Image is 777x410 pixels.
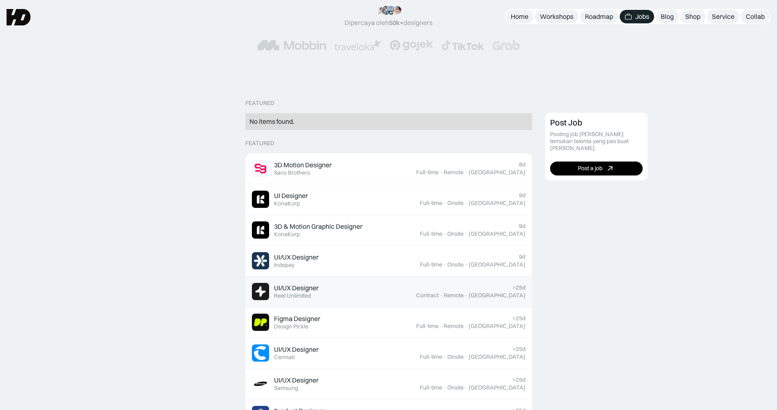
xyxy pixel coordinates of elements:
[420,200,442,207] div: Full-time
[274,231,300,238] div: KonaKorp
[519,192,526,199] div: 9d
[464,323,468,330] div: ·
[447,261,464,268] div: Onsite
[444,323,464,330] div: Remote
[416,292,439,299] div: Contract
[439,323,443,330] div: ·
[245,338,532,369] a: Job ImageUI/UX DesignerCermati>25dFull-time·Onsite·[GEOGRAPHIC_DATA]
[252,221,269,239] img: Job Image
[447,230,464,237] div: Onsite
[550,118,582,128] div: Post Job
[519,223,526,230] div: 9d
[443,353,446,360] div: ·
[252,283,269,300] img: Job Image
[252,191,269,208] img: Job Image
[245,246,532,276] a: Job ImageUI/UX DesignerIndepay9dFull-time·Onsite·[GEOGRAPHIC_DATA]
[540,12,573,21] div: Workshops
[464,261,468,268] div: ·
[635,12,649,21] div: Jobs
[506,10,533,23] a: Home
[464,384,468,391] div: ·
[447,384,464,391] div: Onsite
[443,200,446,207] div: ·
[416,323,439,330] div: Full-time
[620,10,654,23] a: Jobs
[469,384,526,391] div: [GEOGRAPHIC_DATA]
[512,315,526,322] div: >25d
[580,10,618,23] a: Roadmap
[389,18,403,27] span: 50k+
[274,323,308,330] div: Design Pickle
[274,253,319,262] div: UI/UX Designer
[420,384,442,391] div: Full-time
[519,161,526,168] div: 8d
[447,200,464,207] div: Onsite
[680,10,705,23] a: Shop
[420,230,442,237] div: Full-time
[535,10,578,23] a: Workshops
[274,292,311,299] div: Reel Unlimited
[274,161,332,169] div: 3D Motion Designer
[245,140,274,147] div: Featured
[469,353,526,360] div: [GEOGRAPHIC_DATA]
[245,153,532,184] a: Job Image3D Motion DesignerSans Brothers8dFull-time·Remote·[GEOGRAPHIC_DATA]
[447,353,464,360] div: Onsite
[274,284,319,292] div: UI/UX Designer
[511,12,528,21] div: Home
[469,292,526,299] div: [GEOGRAPHIC_DATA]
[469,261,526,268] div: [GEOGRAPHIC_DATA]
[512,346,526,353] div: >25d
[274,222,362,231] div: 3D & Motion Graphic Designer
[444,292,464,299] div: Remote
[464,169,468,176] div: ·
[274,262,294,269] div: Indepay
[252,344,269,362] img: Job Image
[274,385,298,392] div: Samsung
[469,200,526,207] div: [GEOGRAPHIC_DATA]
[746,12,765,21] div: Collab
[245,276,532,307] a: Job ImageUI/UX DesignerReel Unlimited>25dContract·Remote·[GEOGRAPHIC_DATA]
[245,369,532,399] a: Job ImageUI/UX DesignerSamsung>25dFull-time·Onsite·[GEOGRAPHIC_DATA]
[249,117,528,126] div: No items found.
[741,10,770,23] a: Collab
[439,169,443,176] div: ·
[550,131,643,151] div: Posting job [PERSON_NAME] temukan talenta yang pas buat [PERSON_NAME].
[252,375,269,392] img: Job Image
[245,184,532,215] a: Job ImageUI DesignerKonaKorp9dFull-time·Onsite·[GEOGRAPHIC_DATA]
[585,12,613,21] div: Roadmap
[443,261,446,268] div: ·
[245,100,274,107] div: Featured
[464,230,468,237] div: ·
[274,345,319,354] div: UI/UX Designer
[464,353,468,360] div: ·
[274,376,319,385] div: UI/UX Designer
[512,284,526,291] div: >25d
[519,253,526,260] div: 9d
[274,354,294,361] div: Cermati
[464,200,468,207] div: ·
[420,261,442,268] div: Full-time
[712,12,734,21] div: Service
[578,165,603,172] div: Post a job
[245,307,532,338] a: Job ImageFigma DesignerDesign Pickle>25dFull-time·Remote·[GEOGRAPHIC_DATA]
[252,252,269,269] img: Job Image
[512,376,526,383] div: >25d
[661,12,674,21] div: Blog
[469,230,526,237] div: [GEOGRAPHIC_DATA]
[469,323,526,330] div: [GEOGRAPHIC_DATA]
[274,200,300,207] div: KonaKorp
[245,215,532,246] a: Job Image3D & Motion Graphic DesignerKonaKorp9dFull-time·Onsite·[GEOGRAPHIC_DATA]
[344,18,433,27] div: Dipercaya oleh designers
[416,169,439,176] div: Full-time
[274,169,310,176] div: Sans Brothers
[464,292,468,299] div: ·
[439,292,443,299] div: ·
[550,162,643,175] a: Post a job
[656,10,679,23] a: Blog
[469,169,526,176] div: [GEOGRAPHIC_DATA]
[685,12,700,21] div: Shop
[443,230,446,237] div: ·
[443,384,446,391] div: ·
[444,169,464,176] div: Remote
[252,160,269,177] img: Job Image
